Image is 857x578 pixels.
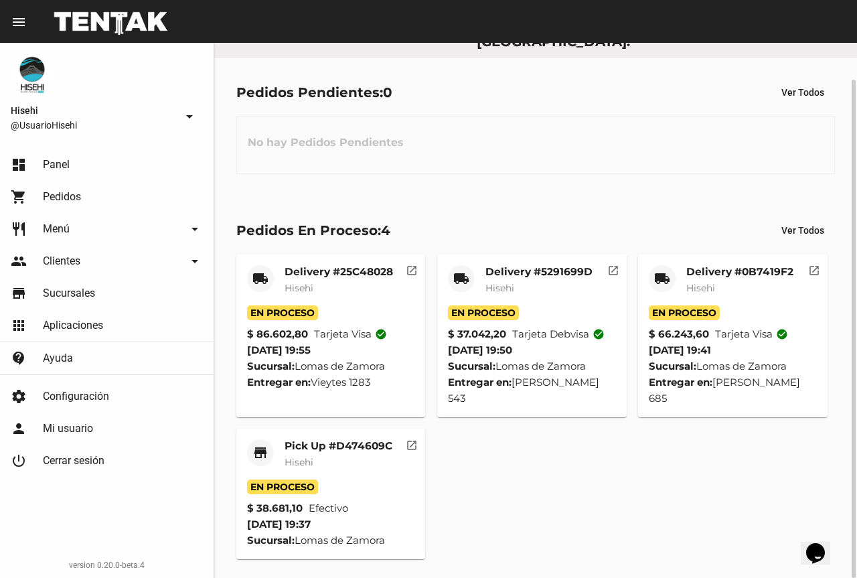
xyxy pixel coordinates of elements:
mat-icon: check_circle [375,328,387,340]
mat-icon: power_settings_new [11,453,27,469]
span: Hisehi [686,282,715,294]
mat-icon: local_shipping [252,271,268,287]
strong: Entregar en: [649,376,712,388]
div: Lomas de Zamora [247,358,415,374]
span: Efectivo [309,500,348,516]
mat-card-title: Pick Up #D474609C [285,439,392,453]
span: Clientes [43,255,80,268]
button: Ver Todos [771,218,835,242]
mat-icon: local_shipping [654,271,670,287]
span: 4 [381,222,390,238]
mat-icon: restaurant [11,221,27,237]
span: @UsuarioHisehi [11,119,176,132]
iframe: chat widget [801,524,844,565]
span: En Proceso [247,305,318,320]
mat-icon: open_in_new [607,263,619,275]
strong: Sucursal: [448,360,495,372]
span: Pedidos [43,190,81,204]
span: Mi usuario [43,422,93,435]
mat-icon: arrow_drop_down [187,253,203,269]
strong: Entregar en: [247,376,311,388]
strong: $ 86.602,80 [247,326,308,342]
mat-icon: store [11,285,27,301]
mat-icon: check_circle [776,328,788,340]
div: Pedidos Pendientes: [236,82,392,103]
mat-icon: arrow_drop_down [187,221,203,237]
mat-icon: open_in_new [406,263,418,275]
strong: Sucursal: [247,534,295,547]
span: Cerrar sesión [43,454,104,467]
span: Ver Todos [781,87,824,98]
mat-card-title: Delivery #25C48028 [285,265,393,279]
span: Tarjeta visa [715,326,788,342]
span: Panel [43,158,70,171]
div: [PERSON_NAME] 543 [448,374,616,407]
mat-icon: shopping_cart [11,189,27,205]
strong: Sucursal: [649,360,696,372]
mat-icon: arrow_drop_down [181,109,198,125]
span: 0 [383,84,392,100]
span: Hisehi [11,102,176,119]
span: [DATE] 19:50 [448,344,512,356]
mat-icon: apps [11,317,27,334]
span: En Proceso [448,305,519,320]
mat-icon: person [11,421,27,437]
span: [DATE] 19:55 [247,344,311,356]
span: Hisehi [285,282,313,294]
strong: Sucursal: [247,360,295,372]
span: [DATE] 19:41 [649,344,711,356]
div: Lomas de Zamora [649,358,817,374]
mat-icon: check_circle [593,328,605,340]
span: Sucursales [43,287,95,300]
mat-icon: store [252,445,268,461]
span: Configuración [43,390,109,403]
span: Aplicaciones [43,319,103,332]
span: [DATE] 19:37 [247,518,311,530]
mat-icon: open_in_new [808,263,820,275]
mat-icon: open_in_new [406,437,418,449]
div: version 0.20.0-beta.4 [11,559,203,572]
span: Ver Todos [781,225,824,236]
span: Tarjeta visa [314,326,387,342]
h3: No hay Pedidos Pendientes [237,123,414,163]
mat-icon: settings [11,388,27,405]
strong: $ 66.243,60 [649,326,709,342]
mat-icon: dashboard [11,157,27,173]
strong: $ 38.681,10 [247,500,303,516]
span: Tarjeta debvisa [512,326,605,342]
mat-icon: menu [11,14,27,30]
div: [PERSON_NAME] 685 [649,374,817,407]
strong: Entregar en: [448,376,512,388]
mat-icon: contact_support [11,350,27,366]
mat-card-title: Delivery #5291699D [485,265,593,279]
mat-icon: people [11,253,27,269]
div: Pedidos En Proceso: [236,220,390,241]
span: Hisehi [485,282,514,294]
span: Ayuda [43,352,73,365]
div: Lomas de Zamora [448,358,616,374]
span: En Proceso [247,480,318,494]
mat-icon: local_shipping [453,271,469,287]
div: Vieytes 1283 [247,374,415,390]
span: Hisehi [285,456,313,468]
div: Lomas de Zamora [247,532,415,549]
mat-card-title: Delivery #0B7419F2 [686,265,793,279]
button: Ver Todos [771,80,835,104]
strong: $ 37.042,20 [448,326,506,342]
img: b10aa081-330c-4927-a74e-08896fa80e0a.jpg [11,54,54,96]
span: En Proceso [649,305,720,320]
span: Menú [43,222,70,236]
